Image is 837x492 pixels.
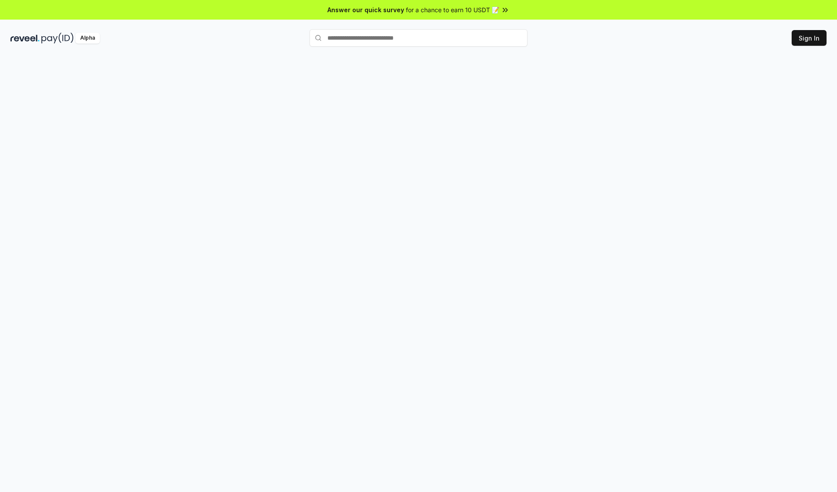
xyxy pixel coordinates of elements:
button: Sign In [792,30,827,46]
img: pay_id [41,33,74,44]
img: reveel_dark [10,33,40,44]
span: Answer our quick survey [327,5,404,14]
span: for a chance to earn 10 USDT 📝 [406,5,499,14]
div: Alpha [75,33,100,44]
